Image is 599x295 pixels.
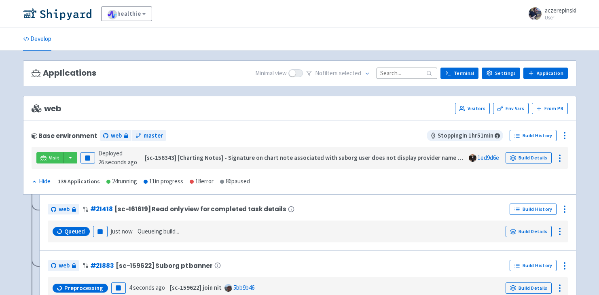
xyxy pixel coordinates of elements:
a: Application [523,68,567,79]
a: 1ed9d6e [478,154,499,161]
a: web [48,260,79,271]
span: Visit [49,155,59,161]
a: web [100,130,131,141]
strong: [sc-159622] join nit [170,284,222,291]
img: Shipyard logo [23,7,91,20]
span: Preprocessing [64,284,103,292]
a: Build History [510,260,557,271]
a: #21418 [90,205,113,213]
span: web [59,261,70,270]
button: Pause [80,152,95,163]
span: web [59,205,70,214]
input: Search... [377,68,437,79]
span: Minimal view [255,69,287,78]
a: 5bb9b46 [233,284,254,291]
a: Build Details [506,282,552,294]
div: 86 paused [220,177,250,186]
a: Build Details [506,226,552,237]
button: Hide [32,177,51,186]
a: healthie [101,6,152,21]
strong: [sc-156343] [Charting Notes] - Signature on chart note associated with suborg user does not displ... [145,154,574,161]
span: web [32,104,61,113]
a: Visit [36,152,64,163]
div: 18 error [190,177,214,186]
a: web [48,204,79,215]
span: Queueing build... [138,227,179,236]
span: master [144,131,163,140]
span: [sc-159622] Suborg pt banner [116,262,213,269]
span: Stopping in 1 hr 51 min [427,130,503,141]
span: No filter s [315,69,361,78]
a: Build Details [506,152,552,163]
span: Deployed [98,149,137,166]
small: User [545,15,576,20]
a: Build History [510,204,557,215]
button: From PR [532,103,568,114]
a: Env Vars [493,103,529,114]
a: #21883 [90,261,114,270]
span: [sc-161619] Read only view for completed task details [114,206,286,212]
span: Queued [64,227,85,236]
div: 11 in progress [144,177,183,186]
a: master [132,130,166,141]
a: Settings [482,68,520,79]
div: 24 running [106,177,137,186]
time: just now [111,227,133,235]
time: 4 seconds ago [129,284,165,291]
a: aczerepinski User [524,7,576,20]
a: Build History [510,130,557,141]
span: web [111,131,122,140]
span: aczerepinski [545,6,576,14]
a: Develop [23,28,51,51]
time: 26 seconds ago [98,158,137,166]
span: selected [339,69,361,77]
h3: Applications [32,68,96,78]
button: Pause [111,282,126,294]
div: Base environment [32,132,97,139]
a: Visitors [455,103,490,114]
a: Terminal [440,68,478,79]
button: Pause [93,226,108,237]
div: 139 Applications [58,177,100,186]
